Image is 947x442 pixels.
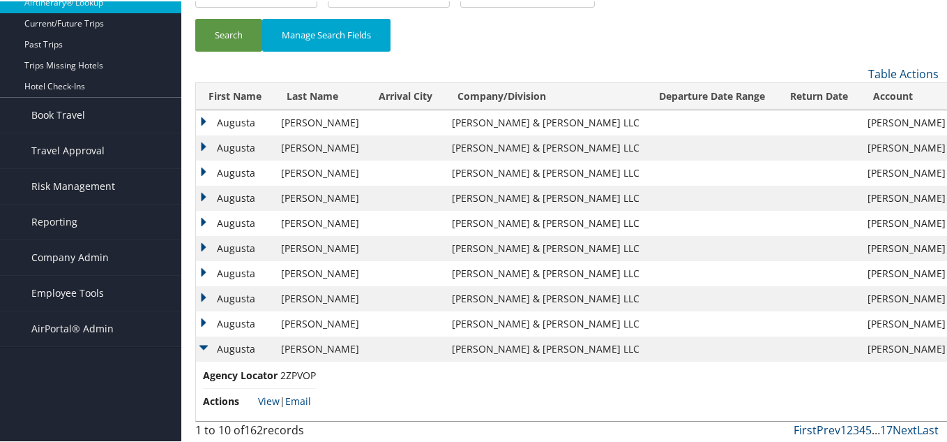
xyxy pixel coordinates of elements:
[195,17,262,50] button: Search
[274,285,366,310] td: [PERSON_NAME]
[445,285,646,310] td: [PERSON_NAME] & [PERSON_NAME] LLC
[196,310,274,335] td: Augusta
[872,421,880,436] span: …
[445,260,646,285] td: [PERSON_NAME] & [PERSON_NAME] LLC
[203,367,278,382] span: Agency Locator
[31,96,85,131] span: Book Travel
[274,260,366,285] td: [PERSON_NAME]
[274,235,366,260] td: [PERSON_NAME]
[258,393,280,406] a: View
[847,421,853,436] a: 2
[196,109,274,134] td: Augusta
[445,109,646,134] td: [PERSON_NAME] & [PERSON_NAME] LLC
[445,134,646,159] td: [PERSON_NAME] & [PERSON_NAME] LLC
[853,421,859,436] a: 3
[196,184,274,209] td: Augusta
[778,82,861,109] th: Return Date: activate to sort column ascending
[31,310,114,345] span: AirPortal® Admin
[445,159,646,184] td: [PERSON_NAME] & [PERSON_NAME] LLC
[196,209,274,235] td: Augusta
[868,65,939,80] a: Table Actions
[31,168,115,202] span: Risk Management
[196,285,274,310] td: Augusta
[646,82,778,109] th: Departure Date Range: activate to sort column descending
[840,421,847,436] a: 1
[274,82,366,109] th: Last Name: activate to sort column ascending
[865,421,872,436] a: 5
[196,159,274,184] td: Augusta
[274,184,366,209] td: [PERSON_NAME]
[280,367,316,381] span: 2ZPVOP
[196,260,274,285] td: Augusta
[274,159,366,184] td: [PERSON_NAME]
[31,132,105,167] span: Travel Approval
[445,335,646,360] td: [PERSON_NAME] & [PERSON_NAME] LLC
[445,310,646,335] td: [PERSON_NAME] & [PERSON_NAME] LLC
[196,134,274,159] td: Augusta
[859,421,865,436] a: 4
[274,134,366,159] td: [PERSON_NAME]
[274,209,366,235] td: [PERSON_NAME]
[196,335,274,360] td: Augusta
[258,393,311,406] span: |
[445,82,646,109] th: Company/Division
[31,274,104,309] span: Employee Tools
[893,421,917,436] a: Next
[203,392,255,408] span: Actions
[196,235,274,260] td: Augusta
[196,82,274,109] th: First Name: activate to sort column ascending
[285,393,311,406] a: Email
[880,421,893,436] a: 17
[274,109,366,134] td: [PERSON_NAME]
[794,421,817,436] a: First
[445,209,646,235] td: [PERSON_NAME] & [PERSON_NAME] LLC
[244,421,263,436] span: 162
[445,184,646,209] td: [PERSON_NAME] & [PERSON_NAME] LLC
[31,239,109,274] span: Company Admin
[274,310,366,335] td: [PERSON_NAME]
[817,421,840,436] a: Prev
[31,203,77,238] span: Reporting
[366,82,445,109] th: Arrival City: activate to sort column ascending
[274,335,366,360] td: [PERSON_NAME]
[262,17,391,50] button: Manage Search Fields
[445,235,646,260] td: [PERSON_NAME] & [PERSON_NAME] LLC
[917,421,939,436] a: Last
